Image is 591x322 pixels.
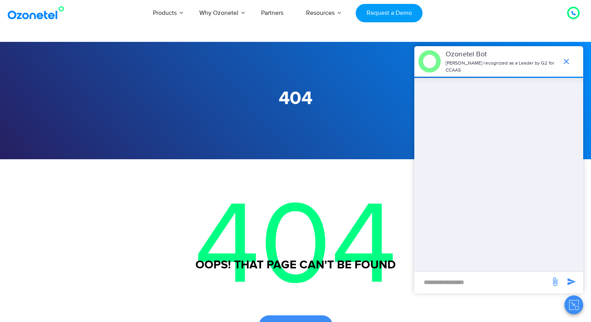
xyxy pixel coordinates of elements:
[418,50,441,73] img: header
[418,275,546,290] div: new-msg-input
[564,295,583,314] button: Close chat
[564,274,579,290] span: send message
[356,4,423,22] a: Request a Demo
[547,274,563,290] span: send message
[559,54,574,69] span: end chat or minimize
[446,60,558,74] p: [PERSON_NAME] recognized as a Leader by G2 for CCAAS
[446,49,558,60] p: Ozonetel Bot
[51,88,540,110] h1: 404
[51,257,540,273] h3: Oops! That page can't be found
